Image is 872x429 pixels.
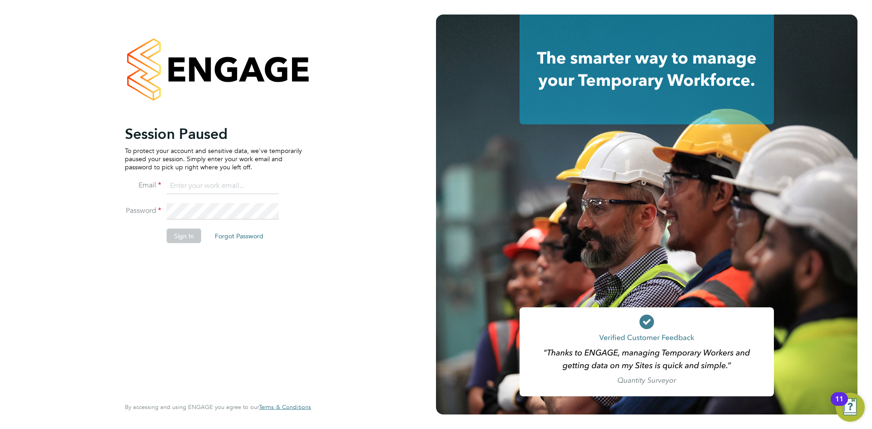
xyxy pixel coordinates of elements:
[125,206,161,215] label: Password
[208,228,271,243] button: Forgot Password
[125,403,311,411] span: By accessing and using ENGAGE you agree to our
[167,178,279,194] input: Enter your work email...
[167,228,201,243] button: Sign In
[835,399,843,411] div: 11
[259,403,311,411] span: Terms & Conditions
[125,180,161,190] label: Email
[836,393,865,422] button: Open Resource Center, 11 new notifications
[125,124,302,143] h2: Session Paused
[259,404,311,411] a: Terms & Conditions
[125,146,302,171] p: To protect your account and sensitive data, we've temporarily paused your session. Simply enter y...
